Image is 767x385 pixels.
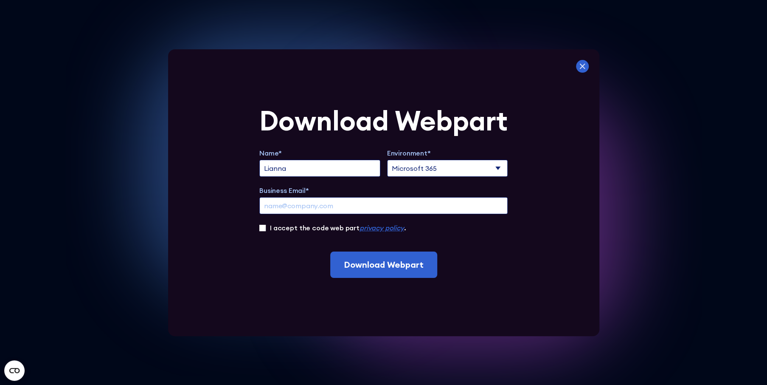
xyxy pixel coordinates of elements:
label: I accept the code web part . [270,223,406,233]
label: Name* [259,148,380,158]
form: Extend Trial [259,107,508,278]
iframe: Chat Widget [725,344,767,385]
button: Open CMP widget [4,360,25,381]
input: name@company.com [259,197,508,214]
a: privacy policy [360,224,404,232]
div: Download Webpart [259,107,508,134]
label: Environment* [387,148,508,158]
label: Business Email* [259,185,508,195]
input: full name [259,160,380,177]
input: Download Webpart [330,252,437,278]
